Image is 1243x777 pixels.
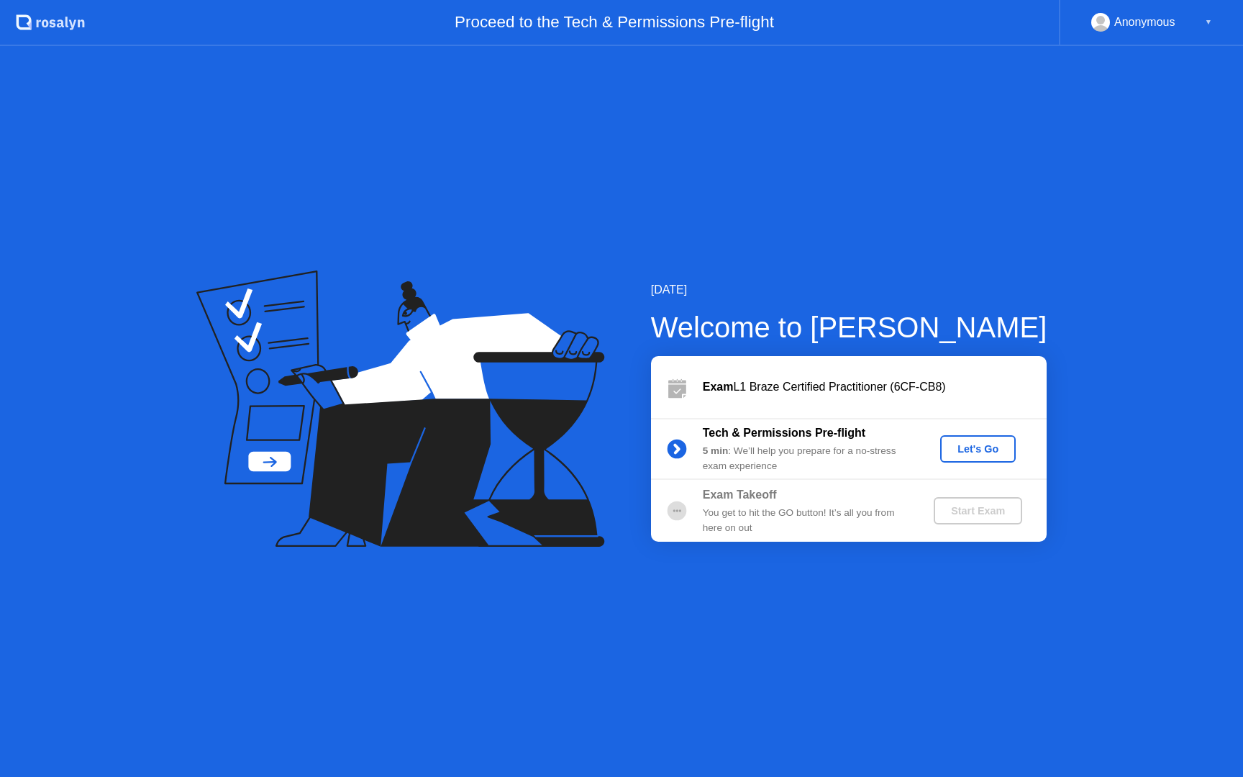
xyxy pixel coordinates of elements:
[703,378,1047,396] div: L1 Braze Certified Practitioner (6CF-CB8)
[940,435,1016,463] button: Let's Go
[1114,13,1175,32] div: Anonymous
[703,427,865,439] b: Tech & Permissions Pre-flight
[703,381,734,393] b: Exam
[651,281,1047,299] div: [DATE]
[703,444,910,473] div: : We’ll help you prepare for a no-stress exam experience
[703,445,729,456] b: 5 min
[934,497,1022,524] button: Start Exam
[651,306,1047,349] div: Welcome to [PERSON_NAME]
[946,443,1010,455] div: Let's Go
[939,505,1016,517] div: Start Exam
[703,489,777,501] b: Exam Takeoff
[1205,13,1212,32] div: ▼
[703,506,910,535] div: You get to hit the GO button! It’s all you from here on out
